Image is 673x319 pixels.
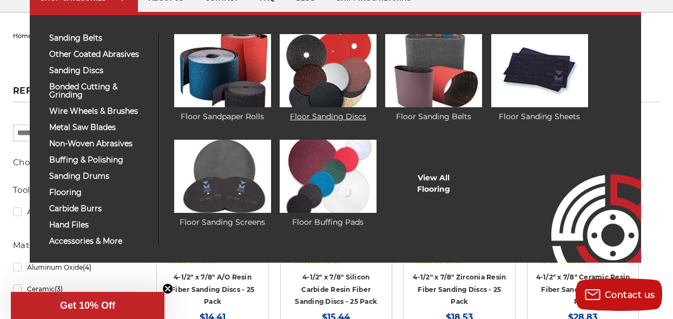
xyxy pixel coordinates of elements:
[49,83,150,99] span: bonded cutting & grinding
[11,292,164,319] div: Get 10% OffClose teaser
[576,278,662,311] button: Contact us
[280,140,377,213] img: Floor Buffing Pads
[49,50,150,58] span: other coated abrasives
[49,67,150,75] span: sanding discs
[13,239,133,252] h5: Material
[83,263,91,271] span: (4)
[590,257,628,264] span: 25 Reviews
[13,184,133,197] h5: Tool Used On
[49,156,150,164] span: buffing & polishing
[13,279,133,298] a: Ceramic
[49,107,150,115] span: wire wheels & brushes
[605,290,655,300] span: Contact us
[280,140,377,228] a: Floor Buffing Pads
[174,34,271,122] a: Floor Sandpaper Rolls
[280,34,377,122] a: Floor Sanding Discs
[13,32,32,40] a: home
[49,172,150,180] span: sanding drums
[413,273,506,305] a: 4-1/2" x 7/8" Zirconia Resin Fiber Sanding Discs - 25 Pack
[13,258,133,277] a: Aluminum Oxide
[49,237,150,245] span: accessories & more
[174,140,271,228] a: Floor Sanding Screens
[532,142,641,263] img: Empire Abrasives Logo Image
[49,123,150,132] span: metal saw blades
[49,221,150,229] span: hand files
[174,140,271,213] img: Floor Sanding Screens
[417,172,450,195] a: View AllFlooring
[491,34,588,122] a: Floor Sanding Sheets
[55,285,63,293] span: (3)
[13,86,133,102] h5: Refine by
[49,140,150,148] span: non-woven abrasives
[385,34,482,107] img: Floor Sanding Belts
[60,300,115,311] span: Get 10% Off
[219,257,258,264] span: 66 Reviews
[49,34,150,42] span: sanding belts
[295,273,377,305] a: 4-1/2" x 7/8" Silicon Carbide Resin Fiber Sanding Discs - 25 Pack
[162,283,173,294] button: Close teaser
[49,188,150,197] span: flooring
[536,273,630,305] a: 4-1/2" x 7/8" Ceramic Resin Fiber Sanding Discs - 25 Pack
[13,156,133,169] h5: Choose Your Grit
[174,34,271,107] img: Floor Sandpaper Rolls
[466,257,505,264] span: 43 Reviews
[344,257,379,264] span: 4 Reviews
[280,34,377,107] img: Floor Sanding Discs
[385,34,482,122] a: Floor Sanding Belts
[13,203,133,222] a: Angle Grinder
[491,34,588,107] img: Floor Sanding Sheets
[171,273,254,305] a: 4-1/2" x 7/8" A/O Resin Fiber Sanding Discs - 25 Pack
[49,205,150,213] span: carbide burrs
